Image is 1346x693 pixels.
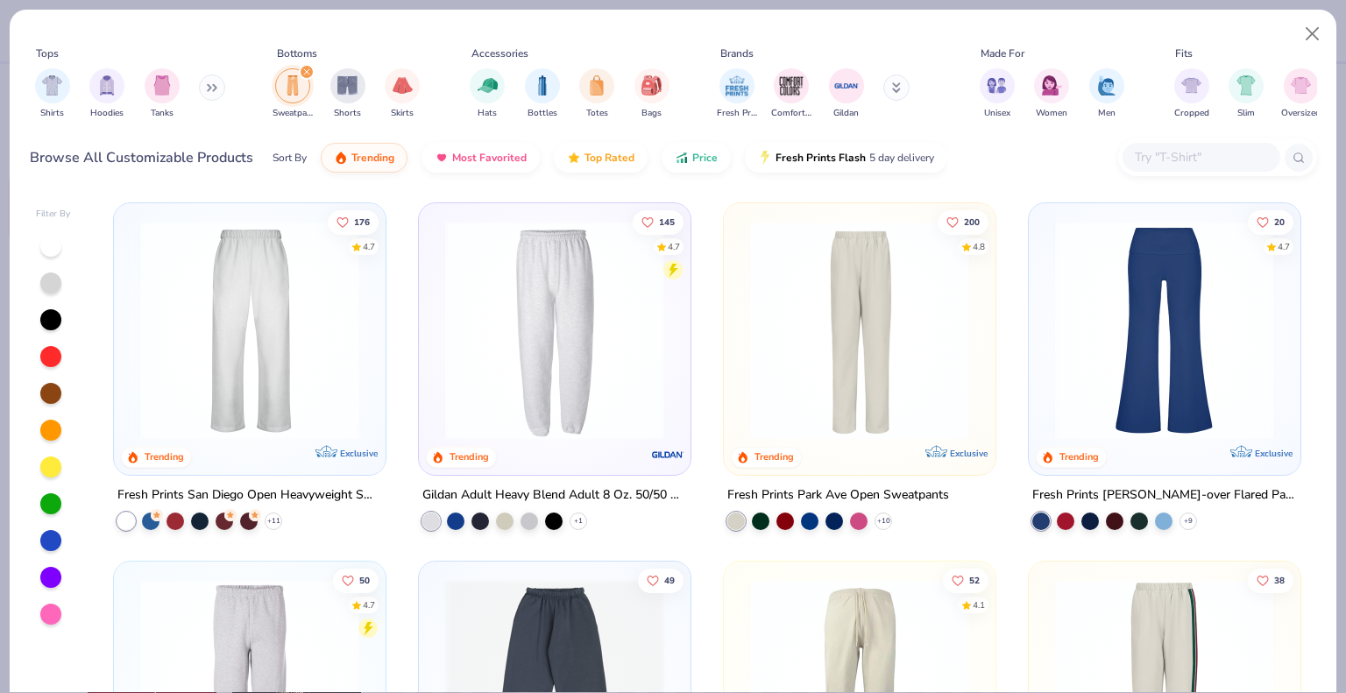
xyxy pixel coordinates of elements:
[321,143,407,173] button: Trending
[1089,68,1124,120] button: filter button
[277,46,317,61] div: Bottoms
[1237,107,1255,120] span: Slim
[329,209,379,234] button: Like
[1274,576,1285,584] span: 38
[533,75,552,95] img: Bottles Image
[1274,217,1285,226] span: 20
[938,209,988,234] button: Like
[35,68,70,120] div: filter for Shirts
[1175,46,1193,61] div: Fits
[664,576,675,584] span: 49
[650,437,685,472] img: Gildan logo
[1098,107,1116,120] span: Men
[152,75,172,95] img: Tanks Image
[355,217,371,226] span: 176
[151,107,174,120] span: Tanks
[35,68,70,120] button: filter button
[1042,75,1062,95] img: Women Image
[435,151,449,165] img: most_fav.gif
[1046,221,1283,440] img: f981a934-f33f-4490-a3ad-477cd5e6773b
[659,217,675,226] span: 145
[1184,516,1193,527] span: + 9
[978,221,1215,440] img: c944d931-fb25-49bb-ae8c-568f6273e60a
[717,68,757,120] button: filter button
[1229,68,1264,120] div: filter for Slim
[634,68,669,120] button: filter button
[1296,18,1329,51] button: Close
[478,107,497,120] span: Hats
[145,68,180,120] div: filter for Tanks
[470,68,505,120] div: filter for Hats
[422,484,687,506] div: Gildan Adult Heavy Blend Adult 8 Oz. 50/50 Sweatpants
[385,68,420,120] div: filter for Skirts
[633,209,684,234] button: Like
[634,68,669,120] div: filter for Bags
[833,107,859,120] span: Gildan
[876,516,889,527] span: + 10
[117,484,382,506] div: Fresh Prints San Diego Open Heavyweight Sweatpants
[829,68,864,120] div: filter for Gildan
[1278,240,1290,253] div: 4.7
[340,448,378,459] span: Exclusive
[334,107,361,120] span: Shorts
[1229,68,1264,120] button: filter button
[1034,68,1069,120] div: filter for Women
[778,73,804,99] img: Comfort Colors Image
[422,143,540,173] button: Most Favorited
[89,68,124,120] div: filter for Hoodies
[391,107,414,120] span: Skirts
[525,68,560,120] div: filter for Bottles
[638,568,684,592] button: Like
[984,107,1010,120] span: Unisex
[1036,107,1067,120] span: Women
[1174,68,1209,120] button: filter button
[1281,107,1321,120] span: Oversized
[1281,68,1321,120] div: filter for Oversized
[330,68,365,120] button: filter button
[1032,484,1297,506] div: Fresh Prints [PERSON_NAME]-over Flared Pants
[574,516,583,527] span: + 1
[776,151,866,165] span: Fresh Prints Flash
[364,240,376,253] div: 4.7
[745,143,947,173] button: Fresh Prints Flash5 day delivery
[771,107,811,120] span: Comfort Colors
[717,107,757,120] span: Fresh Prints
[771,68,811,120] div: filter for Comfort Colors
[973,598,985,612] div: 4.1
[273,68,313,120] div: filter for Sweatpants
[40,107,64,120] span: Shirts
[330,68,365,120] div: filter for Shorts
[641,75,661,95] img: Bags Image
[436,221,673,440] img: 13b9c606-79b1-4059-b439-68fabb1693f9
[334,151,348,165] img: trending.gif
[717,68,757,120] div: filter for Fresh Prints
[393,75,413,95] img: Skirts Image
[273,107,313,120] span: Sweatpants
[950,448,988,459] span: Exclusive
[720,46,754,61] div: Brands
[980,68,1015,120] div: filter for Unisex
[471,46,528,61] div: Accessories
[758,151,772,165] img: flash.gif
[662,143,731,173] button: Price
[987,75,1007,95] img: Unisex Image
[525,68,560,120] button: filter button
[1248,568,1293,592] button: Like
[771,68,811,120] button: filter button
[869,148,934,168] span: 5 day delivery
[833,73,860,99] img: Gildan Image
[131,221,368,440] img: df5250ff-6f61-4206-a12c-24931b20f13c
[145,68,180,120] button: filter button
[36,46,59,61] div: Tops
[586,107,608,120] span: Totes
[724,73,750,99] img: Fresh Prints Image
[89,68,124,120] button: filter button
[97,75,117,95] img: Hoodies Image
[360,576,371,584] span: 50
[452,151,527,165] span: Most Favorited
[1174,68,1209,120] div: filter for Cropped
[528,107,557,120] span: Bottles
[641,107,662,120] span: Bags
[42,75,62,95] img: Shirts Image
[273,150,307,166] div: Sort By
